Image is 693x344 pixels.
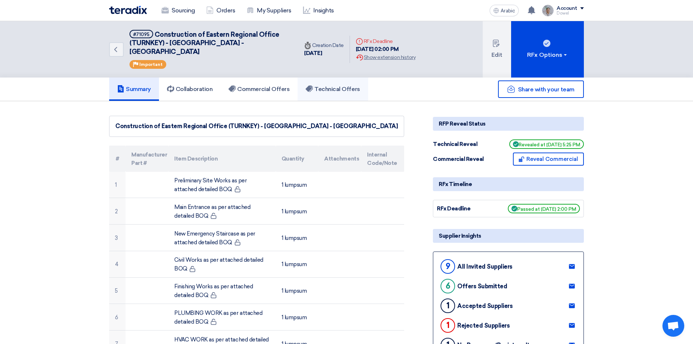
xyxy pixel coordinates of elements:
font: 4 [115,261,119,268]
font: 1 lumpsum [282,261,307,268]
font: Manufacturer Part # [131,151,167,166]
font: Offers Submitted [457,283,507,290]
h5: Construction of Eastern Regional Office (TURNKEY) - Nakheel Mall - Dammam [130,30,290,56]
font: Internal Code/Note [367,151,397,166]
font: 9 [446,261,450,271]
a: My Suppliers [241,3,297,19]
font: Edit [491,51,502,58]
a: Sourcing [156,3,200,19]
font: 2 [115,208,118,215]
font: Summary [126,86,151,92]
font: 5 [115,288,118,294]
a: Insights [297,3,340,19]
a: Collaboration [159,78,221,101]
a: Orders [200,3,241,19]
font: Orders [216,7,235,14]
font: Accepted Suppliers [457,303,513,309]
font: Main Entrance as per attached detailed BOQ [174,204,250,219]
font: Civil Works as per attached detailed BOQ [174,257,263,272]
font: Dowel [557,11,569,16]
font: Show extension history [364,54,415,60]
a: Technical Offers [298,78,368,101]
img: Teradix logo [109,6,147,14]
font: RFx Deadline [437,205,470,212]
font: #71095 [133,32,150,37]
font: Commercial Offers [237,86,290,92]
font: 1 [446,301,450,311]
font: 1 [115,182,117,188]
button: RFx Options [511,21,584,78]
font: Passed at [DATE] 2:00 PM [517,206,576,212]
font: Account [557,5,577,11]
font: RFx Options [527,51,562,58]
font: Preliminary Site Works as per attached detailed BOQ [174,177,247,193]
font: Share with your team [518,86,574,93]
font: RFx Deadline [364,38,393,44]
font: [DATE] 02:00 PM [356,46,399,52]
a: Summary [109,78,159,101]
font: Rejected Suppliers [457,322,510,329]
a: Commercial Offers [220,78,298,101]
font: Finishing Works as per attached detailed BOQ [174,283,253,298]
font: Quantity [282,155,304,162]
font: Arabic [501,8,515,14]
font: 3 [115,235,118,241]
font: Collaboration [176,86,213,92]
img: IMG_1753965247717.jpg [542,5,554,16]
font: Attachments [324,155,359,162]
font: Technical Offers [314,86,360,92]
font: # [116,155,119,162]
font: RFx Timeline [439,181,472,187]
font: 1 [446,320,450,330]
font: 1 lumpsum [282,314,307,321]
font: PLUMBING WORK as per attached detailed BOQ [174,310,262,325]
div: Open chat [662,315,684,337]
button: Arabic [490,5,519,16]
font: 1 lumpsum [282,208,307,215]
font: All Invited Suppliers [457,263,513,270]
font: My Suppliers [257,7,291,14]
button: Reveal Commercial [513,153,584,166]
font: Commercial Reveal [433,156,484,162]
font: Technical Reveal [433,141,477,147]
font: RFP Reveal Status [439,120,486,127]
font: Creation Date [312,42,344,48]
font: Construction of Eastern Regional Office (TURNKEY) - [GEOGRAPHIC_DATA] - [GEOGRAPHIC_DATA] [115,123,398,130]
font: Reveal Commercial [526,156,578,162]
font: 6 [446,281,450,291]
font: [DATE] [304,50,322,56]
font: 1 lumpsum [282,182,307,188]
font: Sourcing [172,7,195,14]
font: Item Description [174,155,218,162]
font: Insights [313,7,334,14]
font: 6 [115,314,118,321]
font: Construction of Eastern Regional Office (TURNKEY) - [GEOGRAPHIC_DATA] - [GEOGRAPHIC_DATA] [130,31,279,56]
font: New Emergency Staircase as per attached detailed BOQ [174,230,255,246]
font: 1 lumpsum [282,288,307,294]
font: Supplier Insights [439,233,481,239]
font: 1 lumpsum [282,235,307,241]
font: Important [139,62,163,67]
font: Revealed at [DATE] 5:25 PM [519,142,580,147]
button: Edit [483,21,511,78]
